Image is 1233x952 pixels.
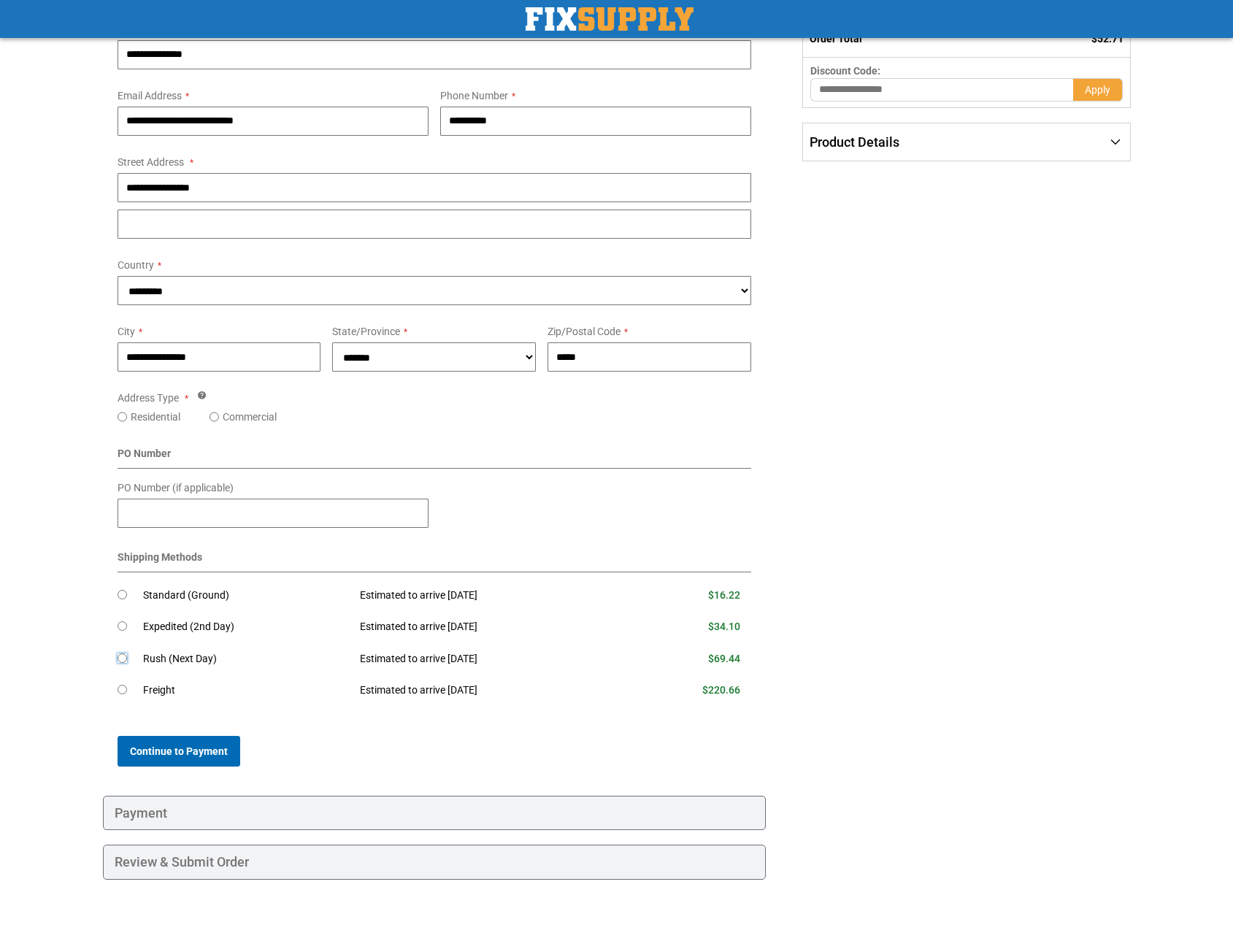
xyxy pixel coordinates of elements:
[1085,84,1110,96] span: Apply
[708,589,740,601] span: $16.22
[810,65,880,77] span: Discount Code:
[143,643,350,675] td: Rush (Next Day)
[810,33,862,45] strong: Order Total
[118,259,154,271] span: Country
[708,621,740,632] span: $34.10
[1073,78,1123,101] button: Apply
[708,653,740,664] span: $69.44
[332,326,400,337] span: State/Province
[143,580,350,612] td: Standard (Ground)
[526,7,694,31] a: store logo
[349,675,631,707] td: Estimated to arrive [DATE]
[118,446,752,469] div: PO Number
[440,90,508,101] span: Phone Number
[143,611,350,643] td: Expedited (2nd Day)
[130,745,228,757] span: Continue to Payment
[548,326,621,337] span: Zip/Postal Code
[118,550,752,572] div: Shipping Methods
[118,90,182,101] span: Email Address
[810,134,899,150] span: Product Details
[118,326,135,337] span: City
[223,410,277,424] label: Commercial
[1091,33,1123,45] span: $52.71
[103,796,767,831] div: Payment
[118,736,240,767] button: Continue to Payment
[526,7,694,31] img: Fix Industrial Supply
[118,482,234,494] span: PO Number (if applicable)
[131,410,180,424] label: Residential
[118,156,184,168] span: Street Address
[349,580,631,612] td: Estimated to arrive [DATE]
[103,845,767,880] div: Review & Submit Order
[143,675,350,707] td: Freight
[118,392,179,404] span: Address Type
[349,643,631,675] td: Estimated to arrive [DATE]
[349,611,631,643] td: Estimated to arrive [DATE]
[702,684,740,696] span: $220.66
